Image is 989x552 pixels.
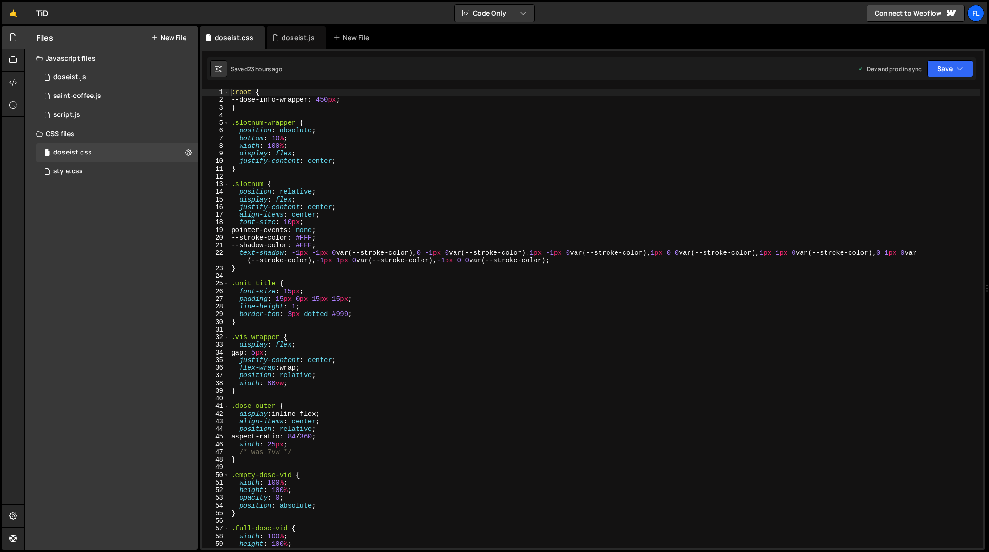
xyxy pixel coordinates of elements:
[202,219,229,226] div: 18
[202,104,229,112] div: 3
[202,402,229,410] div: 41
[202,318,229,326] div: 30
[36,8,48,19] div: TiD
[202,456,229,463] div: 48
[202,180,229,188] div: 13
[202,89,229,96] div: 1
[2,2,25,24] a: 🤙
[202,227,229,234] div: 19
[202,410,229,418] div: 42
[202,441,229,448] div: 46
[202,433,229,440] div: 45
[202,280,229,287] div: 25
[202,448,229,456] div: 47
[202,380,229,387] div: 38
[36,106,198,124] div: 4604/24567.js
[202,119,229,127] div: 5
[202,525,229,532] div: 57
[53,167,83,176] div: style.css
[215,33,253,42] div: doseist.css
[202,341,229,349] div: 33
[867,5,965,22] a: Connect to Webflow
[927,60,973,77] button: Save
[202,310,229,318] div: 29
[202,196,229,203] div: 15
[202,157,229,165] div: 10
[202,234,229,242] div: 20
[53,148,92,157] div: doseist.css
[25,124,198,143] div: CSS files
[202,135,229,142] div: 7
[202,288,229,295] div: 26
[202,540,229,548] div: 59
[202,272,229,280] div: 24
[248,65,282,73] div: 23 hours ago
[455,5,534,22] button: Code Only
[202,96,229,104] div: 2
[36,87,198,106] div: 4604/27020.js
[151,34,186,41] button: New File
[202,188,229,195] div: 14
[202,173,229,180] div: 12
[231,65,282,73] div: Saved
[202,395,229,402] div: 40
[202,333,229,341] div: 32
[202,349,229,357] div: 34
[202,112,229,119] div: 4
[202,127,229,134] div: 6
[202,372,229,379] div: 37
[202,387,229,395] div: 39
[202,211,229,219] div: 17
[202,265,229,272] div: 23
[25,49,198,68] div: Javascript files
[202,242,229,249] div: 21
[202,418,229,425] div: 43
[202,487,229,494] div: 52
[202,471,229,479] div: 50
[36,162,198,181] div: 4604/25434.css
[202,249,229,265] div: 22
[53,73,86,81] div: doseist.js
[53,111,80,119] div: script.js
[202,326,229,333] div: 31
[202,142,229,150] div: 8
[53,92,101,100] div: saint-coffee.js
[282,33,315,42] div: doseist.js
[202,295,229,303] div: 27
[36,143,198,162] div: 4604/42100.css
[202,303,229,310] div: 28
[202,425,229,433] div: 44
[202,494,229,502] div: 53
[202,533,229,540] div: 58
[202,502,229,510] div: 54
[202,517,229,525] div: 56
[202,150,229,157] div: 9
[36,32,53,43] h2: Files
[202,203,229,211] div: 16
[202,165,229,173] div: 11
[202,463,229,471] div: 49
[36,68,198,87] div: 4604/37981.js
[333,33,373,42] div: New File
[202,357,229,364] div: 35
[202,364,229,372] div: 36
[858,65,922,73] div: Dev and prod in sync
[202,510,229,517] div: 55
[967,5,984,22] a: Fl
[202,479,229,487] div: 51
